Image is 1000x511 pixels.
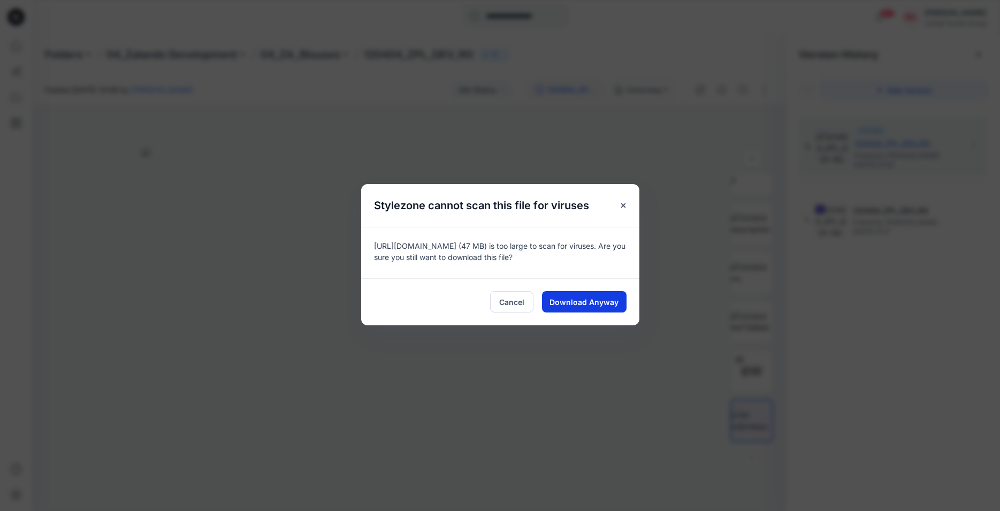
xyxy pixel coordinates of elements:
[361,227,639,278] div: [URL][DOMAIN_NAME] (47 MB) is too large to scan for viruses. Are you sure you still want to downl...
[549,296,619,308] span: Download Anyway
[361,184,602,227] h5: Stylezone cannot scan this file for viruses
[490,291,533,312] button: Cancel
[499,296,524,308] span: Cancel
[542,291,627,312] button: Download Anyway
[614,196,633,215] button: Close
